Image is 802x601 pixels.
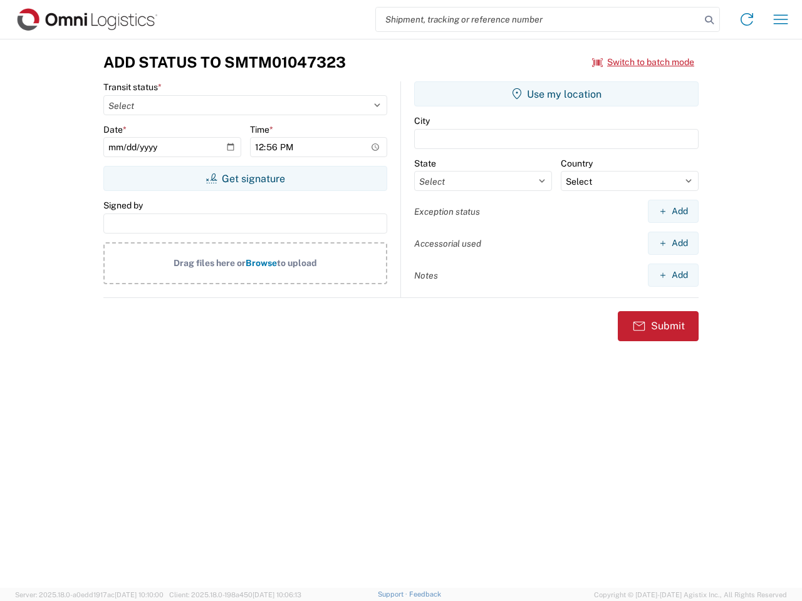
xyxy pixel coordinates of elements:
label: Transit status [103,81,162,93]
label: State [414,158,436,169]
button: Add [648,232,699,255]
label: Date [103,124,127,135]
input: Shipment, tracking or reference number [376,8,700,31]
label: Exception status [414,206,480,217]
label: Signed by [103,200,143,211]
button: Add [648,200,699,223]
label: Notes [414,270,438,281]
span: [DATE] 10:06:13 [253,591,301,598]
label: Country [561,158,593,169]
label: City [414,115,430,126]
button: Add [648,264,699,287]
span: Browse [246,258,277,268]
span: Drag files here or [174,258,246,268]
a: Support [378,590,409,598]
button: Use my location [414,81,699,106]
h3: Add Status to SMTM01047323 [103,53,346,71]
span: Copyright © [DATE]-[DATE] Agistix Inc., All Rights Reserved [594,589,787,600]
span: [DATE] 10:10:00 [115,591,164,598]
button: Switch to batch mode [592,52,694,73]
label: Time [250,124,273,135]
button: Submit [618,311,699,341]
label: Accessorial used [414,238,481,249]
span: Server: 2025.18.0-a0edd1917ac [15,591,164,598]
button: Get signature [103,166,387,191]
a: Feedback [409,590,441,598]
span: to upload [277,258,317,268]
span: Client: 2025.18.0-198a450 [169,591,301,598]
